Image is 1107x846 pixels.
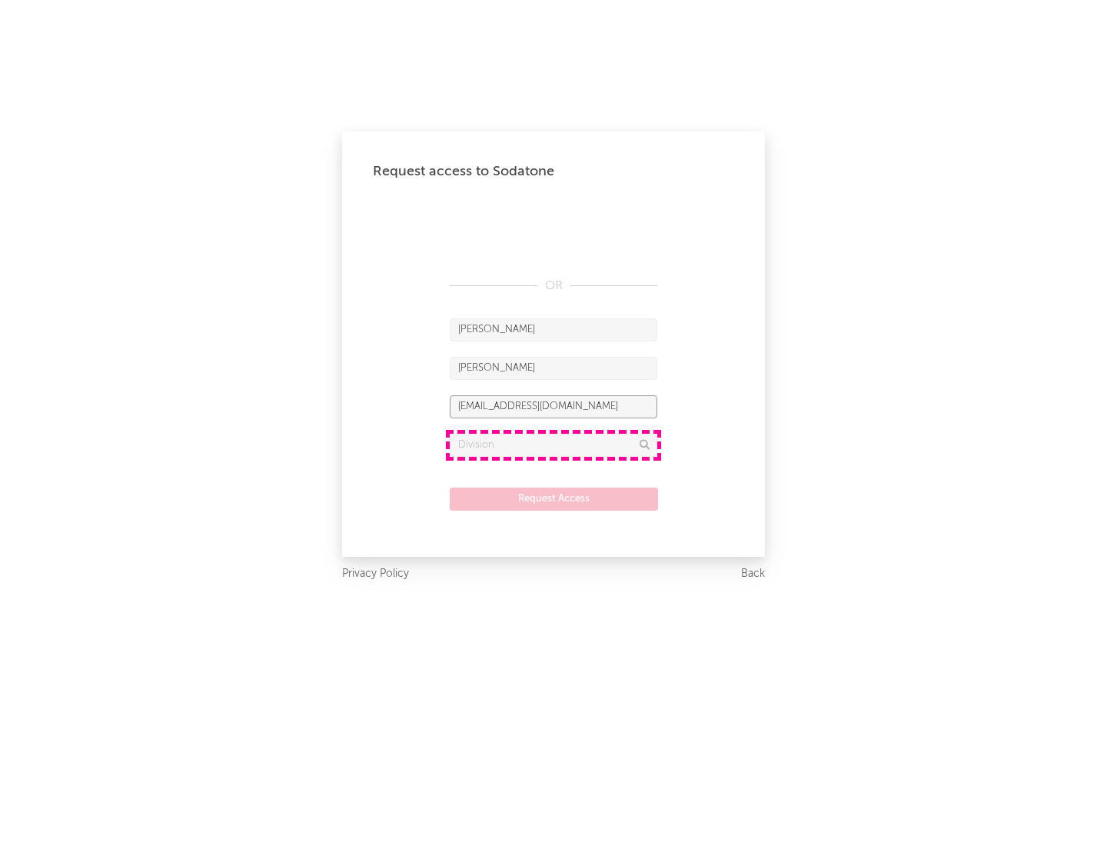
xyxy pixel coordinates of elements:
[450,357,657,380] input: Last Name
[342,565,409,584] a: Privacy Policy
[450,277,657,295] div: OR
[450,318,657,341] input: First Name
[450,434,657,457] input: Division
[373,162,734,181] div: Request access to Sodatone
[450,395,657,418] input: Email
[741,565,765,584] a: Back
[450,488,658,511] button: Request Access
